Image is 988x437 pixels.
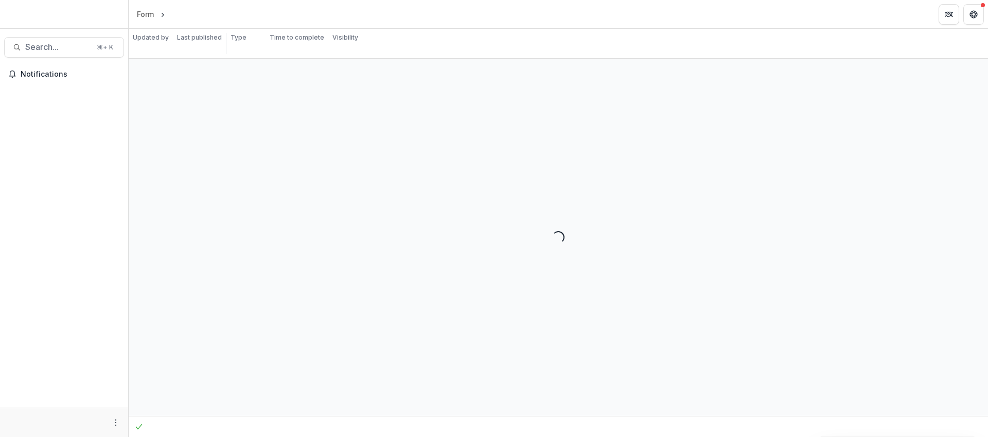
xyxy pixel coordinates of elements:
[177,33,222,42] p: Last published
[939,4,959,25] button: Partners
[110,416,122,429] button: More
[332,33,358,42] p: Visibility
[21,70,120,79] span: Notifications
[133,7,211,22] nav: breadcrumb
[133,33,169,42] p: Updated by
[4,66,124,82] button: Notifications
[133,7,158,22] a: Form
[231,33,246,42] p: Type
[137,9,154,20] div: Form
[963,4,984,25] button: Get Help
[270,33,324,42] p: Time to complete
[95,42,115,53] div: ⌘ + K
[25,42,91,52] span: Search...
[4,37,124,58] button: Search...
